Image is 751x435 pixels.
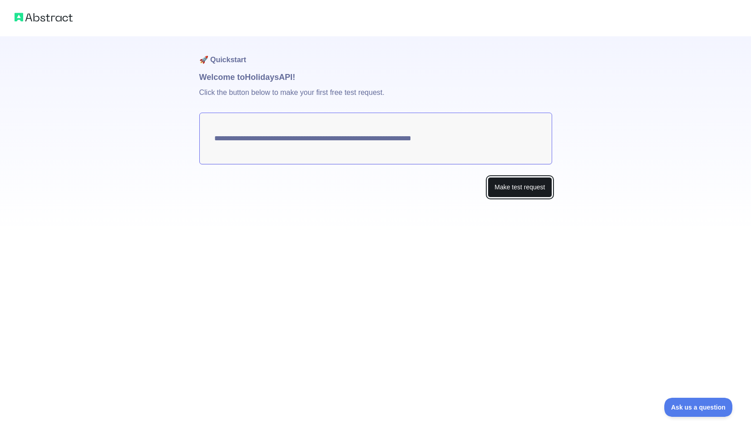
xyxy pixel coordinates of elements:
img: Abstract logo [15,11,73,24]
button: Make test request [488,177,552,198]
h1: 🚀 Quickstart [199,36,552,71]
h1: Welcome to Holidays API! [199,71,552,84]
p: Click the button below to make your first free test request. [199,84,552,113]
iframe: Toggle Customer Support [664,398,733,417]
